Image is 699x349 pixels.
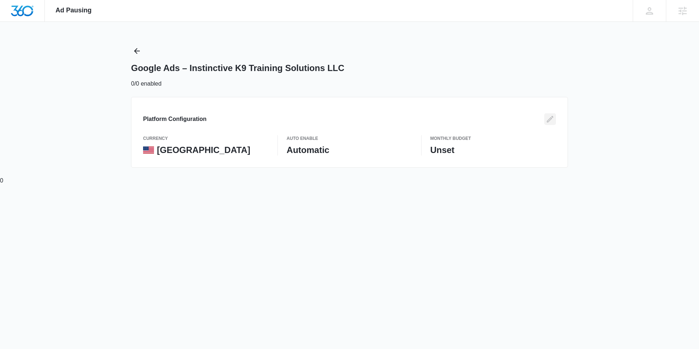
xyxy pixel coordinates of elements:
[131,63,344,74] h1: Google Ads – Instinctive K9 Training Solutions LLC
[287,135,412,142] p: Auto Enable
[56,7,92,14] span: Ad Pausing
[143,146,154,154] img: United States
[430,135,556,142] p: Monthly Budget
[430,145,556,156] p: Unset
[143,115,206,123] h3: Platform Configuration
[287,145,412,156] p: Automatic
[157,145,250,156] p: [GEOGRAPHIC_DATA]
[131,45,143,57] button: Back
[143,135,269,142] p: currency
[544,113,556,125] button: Edit
[131,79,162,88] p: 0/0 enabled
